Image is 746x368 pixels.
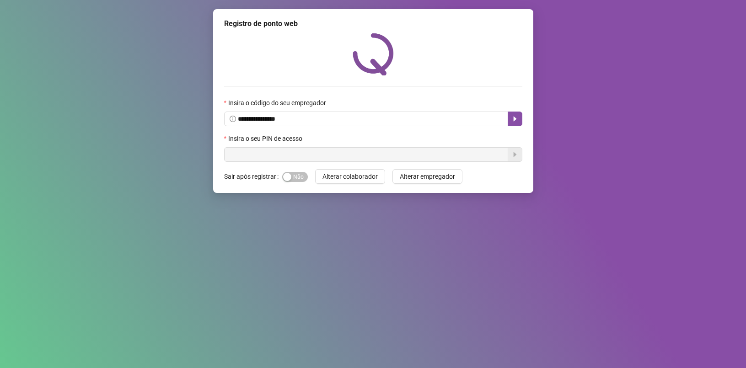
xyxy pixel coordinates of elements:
[511,115,519,123] span: caret-right
[315,169,385,184] button: Alterar colaborador
[224,169,282,184] label: Sair após registrar
[230,116,236,122] span: info-circle
[400,171,455,181] span: Alterar empregador
[353,33,394,75] img: QRPoint
[224,98,332,108] label: Insira o código do seu empregador
[224,133,308,144] label: Insira o seu PIN de acesso
[322,171,378,181] span: Alterar colaborador
[224,18,522,29] div: Registro de ponto web
[392,169,462,184] button: Alterar empregador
